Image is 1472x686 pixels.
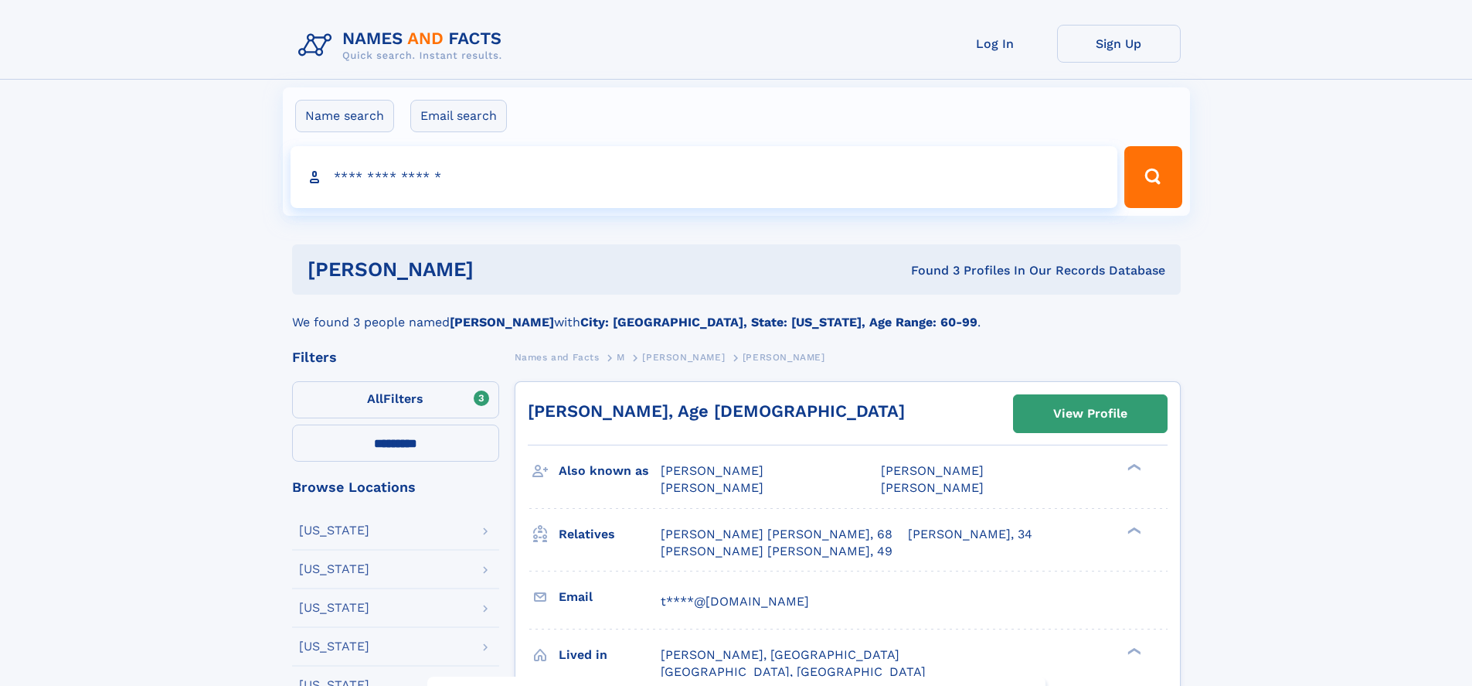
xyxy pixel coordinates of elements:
[559,458,661,484] h3: Also known as
[292,25,515,67] img: Logo Names and Facts
[692,262,1165,279] div: Found 3 Profiles In Our Records Database
[299,640,369,653] div: [US_STATE]
[661,543,892,560] a: [PERSON_NAME] [PERSON_NAME], 49
[661,526,892,543] a: [PERSON_NAME] [PERSON_NAME], 68
[292,350,499,364] div: Filters
[642,352,725,363] span: [PERSON_NAME]
[292,381,499,418] label: Filters
[450,315,554,329] b: [PERSON_NAME]
[1124,462,1142,473] div: ❯
[743,352,825,363] span: [PERSON_NAME]
[1124,525,1142,535] div: ❯
[1014,395,1167,432] a: View Profile
[295,100,394,132] label: Name search
[292,295,1181,332] div: We found 3 people named with .
[661,480,763,495] span: [PERSON_NAME]
[410,100,507,132] label: Email search
[881,463,984,478] span: [PERSON_NAME]
[1053,396,1127,432] div: View Profile
[908,526,1032,543] a: [PERSON_NAME], 34
[881,480,984,495] span: [PERSON_NAME]
[515,347,600,367] a: Names and Facts
[559,642,661,668] h3: Lived in
[367,391,383,406] span: All
[661,664,926,679] span: [GEOGRAPHIC_DATA], [GEOGRAPHIC_DATA]
[291,146,1118,208] input: search input
[292,480,499,494] div: Browse Locations
[617,347,625,367] a: M
[661,647,899,662] span: [PERSON_NAME], [GEOGRAPHIC_DATA]
[642,347,725,367] a: [PERSON_NAME]
[559,521,661,548] h3: Relatives
[528,401,905,421] a: [PERSON_NAME], Age [DEMOGRAPHIC_DATA]
[1124,646,1142,656] div: ❯
[1057,25,1181,63] a: Sign Up
[580,315,977,329] b: City: [GEOGRAPHIC_DATA], State: [US_STATE], Age Range: 60-99
[299,524,369,537] div: [US_STATE]
[308,260,692,279] h1: [PERSON_NAME]
[299,563,369,575] div: [US_STATE]
[299,602,369,614] div: [US_STATE]
[661,463,763,478] span: [PERSON_NAME]
[617,352,625,363] span: M
[1124,146,1181,208] button: Search Button
[933,25,1057,63] a: Log In
[559,584,661,610] h3: Email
